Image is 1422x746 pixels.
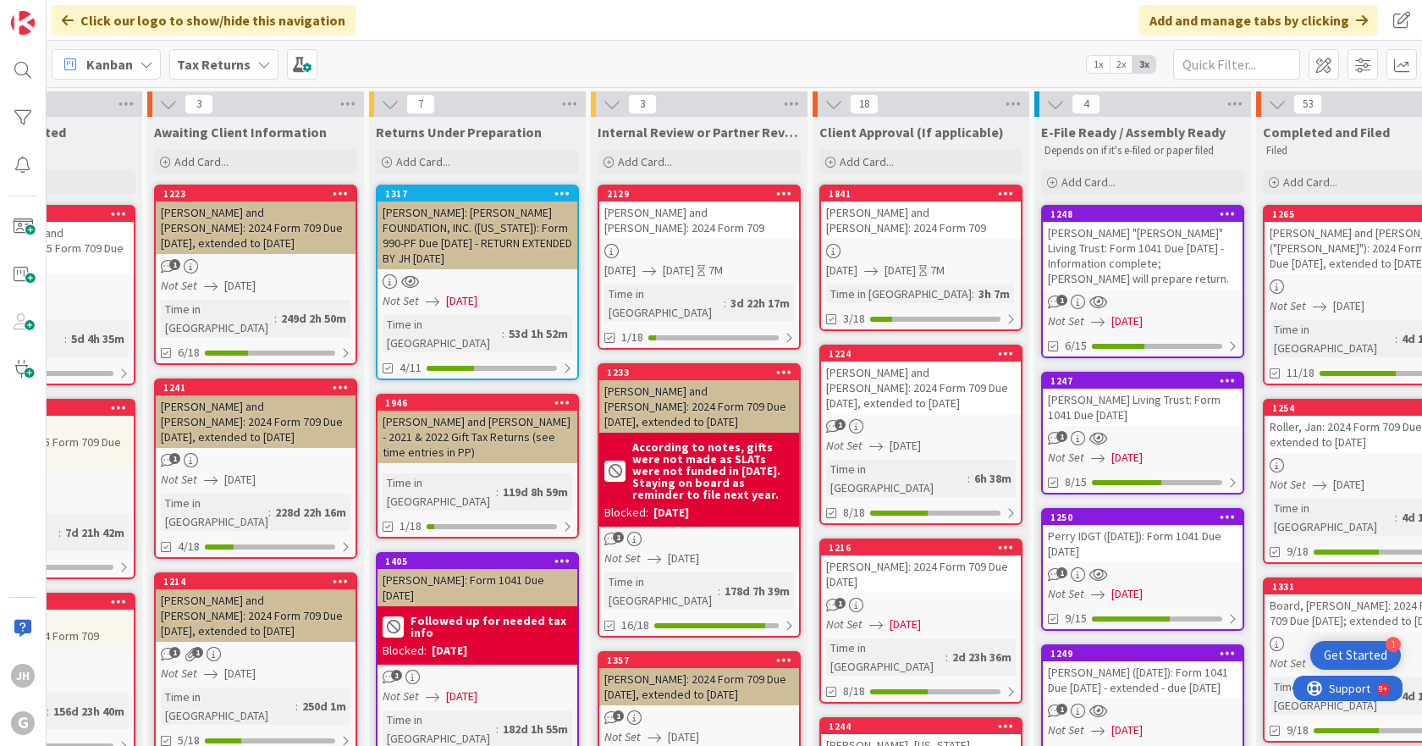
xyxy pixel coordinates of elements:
span: : [724,294,726,312]
span: 4/18 [178,538,200,555]
span: 1 [1056,567,1067,578]
div: 1317 [378,186,577,202]
div: 1250 [1050,511,1243,523]
p: Depends on if it's e-filed or paper filed [1044,144,1241,157]
div: Time in [GEOGRAPHIC_DATA] [161,688,295,725]
span: 2x [1110,56,1133,73]
span: [DATE] [224,277,256,295]
div: 1841[PERSON_NAME] and [PERSON_NAME]: 2024 Form 709 [821,186,1021,239]
div: Time in [GEOGRAPHIC_DATA] [1270,499,1395,536]
div: Perry IDGT ([DATE]): Form 1041 Due [DATE] [1043,525,1243,562]
div: 1249 [1050,648,1243,660]
span: E-File Ready / Assembly Ready [1041,124,1226,141]
div: 182d 1h 55m [499,720,572,738]
i: Not Set [383,293,419,308]
div: 1405 [385,555,577,567]
span: : [972,285,974,303]
span: 6/15 [1065,337,1087,355]
span: Add Card... [1283,174,1337,190]
div: 1247 [1050,375,1243,387]
i: Not Set [161,666,197,681]
span: [DATE] [224,471,256,489]
div: 1233 [599,365,799,380]
div: 1 [1386,637,1401,652]
div: 1841 [821,186,1021,202]
i: Not Set [604,729,641,744]
i: Not Set [161,472,197,487]
b: According to notes, gifts were not made as SLATs were not funded in [DATE]. Staying on board as r... [632,441,794,500]
i: Not Set [1048,313,1084,329]
div: Time in [GEOGRAPHIC_DATA] [1270,677,1395,715]
div: Blocked: [604,504,648,522]
span: : [496,483,499,501]
div: Time in [GEOGRAPHIC_DATA] [604,572,718,610]
span: : [58,523,61,542]
img: Visit kanbanzone.com [11,11,35,35]
div: [PERSON_NAME] and [PERSON_NAME]: 2024 Form 709 Due [DATE], extended to [DATE] [156,589,355,642]
div: 1357 [607,655,799,666]
div: [PERSON_NAME]: Form 1041 Due [DATE] [378,569,577,606]
span: Returns Under Preparation [376,124,542,141]
span: 3 [628,94,657,114]
span: 6/18 [178,344,200,362]
div: Time in [GEOGRAPHIC_DATA] [161,494,268,531]
span: 8/18 [843,504,865,522]
span: : [945,648,948,666]
div: [PERSON_NAME] and [PERSON_NAME]: 2024 Form 709 Due [DATE], extended to [DATE] [599,380,799,433]
span: 1 [169,647,180,658]
div: [PERSON_NAME] and [PERSON_NAME]: 2024 Form 709 Due [DATE], extended to [DATE] [156,202,355,254]
span: [DATE] [668,728,699,746]
span: [DATE] [1111,721,1143,739]
span: [DATE] [663,262,694,279]
div: [PERSON_NAME] and [PERSON_NAME]: 2024 Form 709 [599,202,799,239]
div: 1841 [829,188,1021,200]
div: 6h 38m [970,469,1016,488]
span: : [64,329,67,348]
span: [DATE] [1333,476,1364,494]
div: Time in [GEOGRAPHIC_DATA] [383,315,502,352]
span: : [274,309,277,328]
span: 1x [1087,56,1110,73]
div: 1214 [163,576,355,588]
div: Time in [GEOGRAPHIC_DATA] [826,638,945,676]
div: 1216[PERSON_NAME]: 2024 Form 709 Due [DATE] [821,540,1021,593]
div: 1248 [1043,207,1243,222]
div: 53d 1h 52m [504,324,572,343]
i: Not Set [1048,586,1084,601]
span: : [967,469,970,488]
span: 9/18 [1287,543,1309,561]
div: [PERSON_NAME]: [PERSON_NAME] FOUNDATION, INC. ([US_STATE]): Form 990-PF Due [DATE] - RETURN EXTEN... [378,202,577,269]
div: [PERSON_NAME] and [PERSON_NAME]: 2024 Form 709 Due [DATE], extended to [DATE] [156,395,355,448]
div: 1357[PERSON_NAME]: 2024 Form 709 Due [DATE], extended to [DATE] [599,653,799,705]
i: Not Set [1048,722,1084,738]
div: 1223 [163,188,355,200]
span: 7 [406,94,435,114]
div: 3h 7m [974,285,1014,303]
span: 1/18 [621,329,643,346]
i: Not Set [1048,450,1084,465]
div: Time in [GEOGRAPHIC_DATA] [383,473,496,511]
span: Add Card... [618,154,672,169]
span: 1 [1056,431,1067,442]
span: Kanban [86,54,133,75]
span: 1 [391,670,402,681]
span: 18 [850,94,879,114]
span: 1 [835,419,846,430]
div: 7M [930,262,945,279]
span: Add Card... [396,154,450,169]
div: 1224 [829,348,1021,360]
i: Not Set [161,278,197,293]
span: 3/18 [843,310,865,328]
span: Client Approval (If applicable) [819,124,1004,141]
div: 178d 7h 39m [720,582,794,600]
span: [DATE] [1333,297,1364,315]
div: 1247[PERSON_NAME] Living Trust: Form 1041 Due [DATE] [1043,373,1243,426]
span: 11/18 [1287,364,1315,382]
div: [PERSON_NAME] and [PERSON_NAME] - 2021 & 2022 Gift Tax Returns (see time entries in PP) [378,411,577,463]
span: [DATE] [885,262,916,279]
div: 3d 22h 17m [726,294,794,312]
span: [DATE] [890,437,921,455]
span: 8/18 [843,682,865,700]
span: [DATE] [890,616,921,633]
div: 228d 22h 16m [271,503,350,522]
